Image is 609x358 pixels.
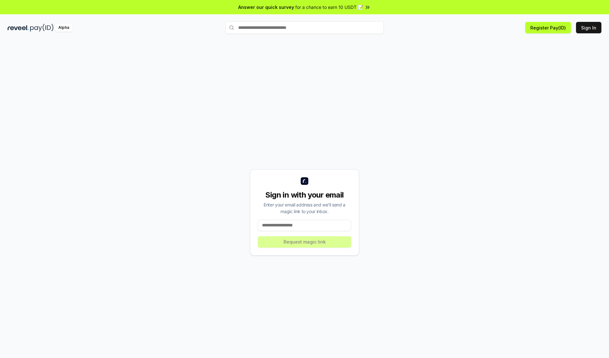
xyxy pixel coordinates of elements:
span: Answer our quick survey [238,4,294,10]
img: pay_id [30,24,54,32]
div: Alpha [55,24,73,32]
img: reveel_dark [8,24,29,32]
div: Enter your email address and we’ll send a magic link to your inbox. [258,201,351,215]
button: Register Pay(ID) [525,22,571,33]
img: logo_small [301,177,308,185]
button: Sign In [576,22,601,33]
div: Sign in with your email [258,190,351,200]
span: for a chance to earn 10 USDT 📝 [295,4,363,10]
